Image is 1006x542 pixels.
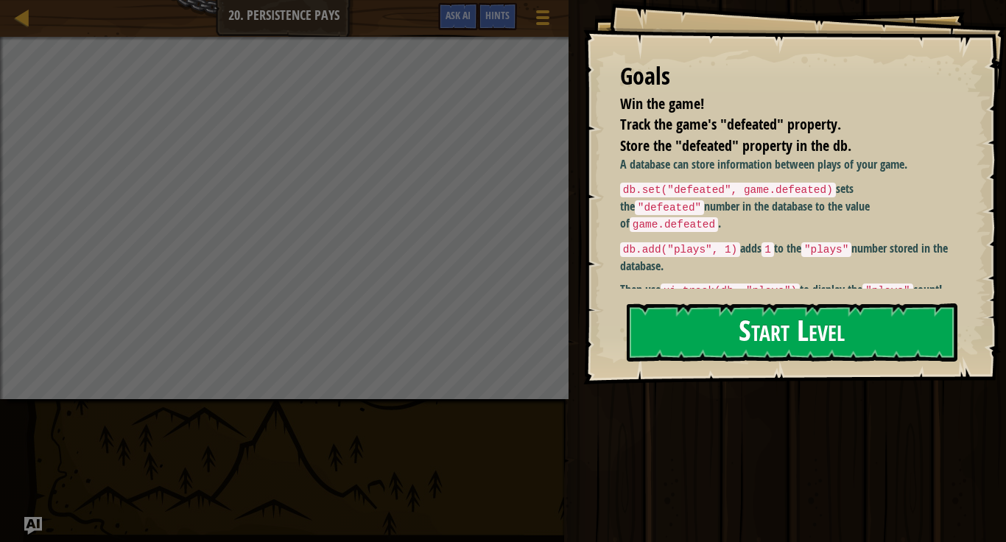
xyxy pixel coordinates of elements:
li: Store the "defeated" property in the db. [602,135,951,157]
span: Hints [485,8,510,22]
li: Win the game! [602,94,951,115]
span: Track the game's "defeated" property. [620,114,841,134]
code: db.add("plays", 1) [620,242,740,257]
button: Start Level [627,303,957,362]
code: ui.track(db, "plays") [661,284,800,298]
p: A database can store information between plays of your game. [620,156,954,173]
code: db.set("defeated", game.defeated) [620,183,836,197]
button: Show game menu [524,3,561,38]
span: Store the "defeated" property in the db. [620,135,851,155]
button: Ask AI [24,517,42,535]
p: sets the number in the database to the value of . [620,180,954,233]
div: Goals [620,60,954,94]
code: "plays" [862,284,912,298]
li: Track the game's "defeated" property. [602,114,951,135]
span: Win the game! [620,94,704,113]
p: adds to the number stored in the database. [620,240,954,274]
button: Ask AI [438,3,478,30]
span: Ask AI [446,8,471,22]
code: "plays" [801,242,851,257]
code: game.defeated [630,217,718,232]
code: "defeated" [635,200,704,215]
code: 1 [761,242,774,257]
p: Then use to display the count! [620,281,954,299]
